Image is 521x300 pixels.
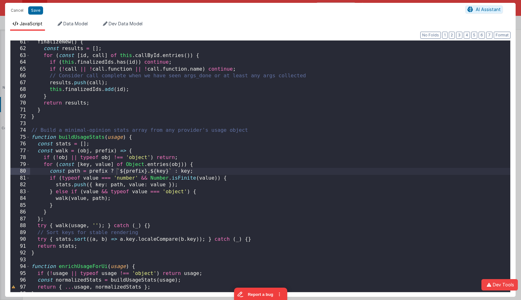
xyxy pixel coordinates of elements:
div: 87 [10,216,30,223]
div: 97 [10,284,30,291]
button: 6 [479,32,485,39]
div: 83 [10,188,30,195]
span: Data Model [63,21,88,26]
div: 79 [10,161,30,168]
div: 69 [10,93,30,100]
div: 90 [10,236,30,243]
button: 7 [486,32,492,39]
div: 74 [10,127,30,134]
div: 82 [10,182,30,188]
button: Format [494,32,511,39]
div: 67 [10,80,30,86]
div: 76 [10,141,30,148]
div: 93 [10,257,30,264]
div: 75 [10,134,30,141]
div: 85 [10,202,30,209]
div: 71 [10,107,30,114]
div: 96 [10,277,30,284]
div: 91 [10,243,30,250]
div: 63 [10,52,30,59]
span: Dev Data Model [109,21,143,26]
div: 92 [10,250,30,257]
button: 2 [449,32,455,39]
div: 61 [10,39,30,46]
div: 95 [10,270,30,277]
div: 89 [10,229,30,236]
span: JavaScript [20,21,42,26]
div: 98 [10,290,30,297]
span: AI Assistant [476,7,501,12]
div: 62 [10,45,30,52]
div: 68 [10,86,30,93]
div: 73 [10,120,30,127]
div: 77 [10,148,30,155]
button: No Folds [420,32,441,39]
div: 80 [10,168,30,175]
div: 64 [10,59,30,66]
div: 66 [10,73,30,80]
button: Cancel [8,6,27,15]
div: 81 [10,175,30,182]
button: 3 [456,32,462,39]
div: 88 [10,222,30,229]
button: Save [28,6,43,15]
div: 86 [10,209,30,216]
div: 94 [10,263,30,270]
div: 72 [10,113,30,120]
div: 65 [10,66,30,73]
button: 4 [464,32,470,39]
button: Dev Tools [481,279,518,290]
button: 1 [442,32,448,39]
div: 70 [10,100,30,107]
button: AI Assistant [465,5,503,14]
div: 84 [10,195,30,202]
div: 78 [10,154,30,161]
button: 5 [471,32,477,39]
